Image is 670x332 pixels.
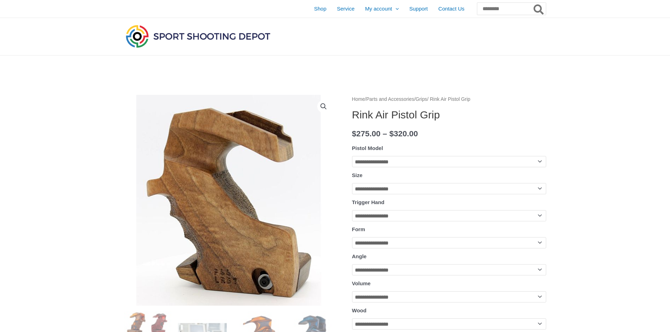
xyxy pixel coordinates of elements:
button: Search [532,3,546,15]
label: Angle [352,253,367,259]
label: Wood [352,307,366,313]
label: Form [352,226,365,232]
bdi: 275.00 [352,129,381,138]
bdi: 320.00 [389,129,418,138]
label: Trigger Hand [352,199,385,205]
span: $ [352,129,357,138]
label: Size [352,172,363,178]
label: Volume [352,280,371,286]
a: View full-screen image gallery [317,100,330,113]
img: Sport Shooting Depot [124,23,272,49]
a: Grips [416,97,427,102]
a: Parts and Accessories [366,97,414,102]
span: $ [389,129,394,138]
span: – [383,129,387,138]
a: Home [352,97,365,102]
label: Pistol Model [352,145,383,151]
nav: Breadcrumb [352,95,546,104]
h1: Rink Air Pistol Grip [352,109,546,121]
img: Rink Air Pistol Grip - Image 8 [124,95,335,306]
